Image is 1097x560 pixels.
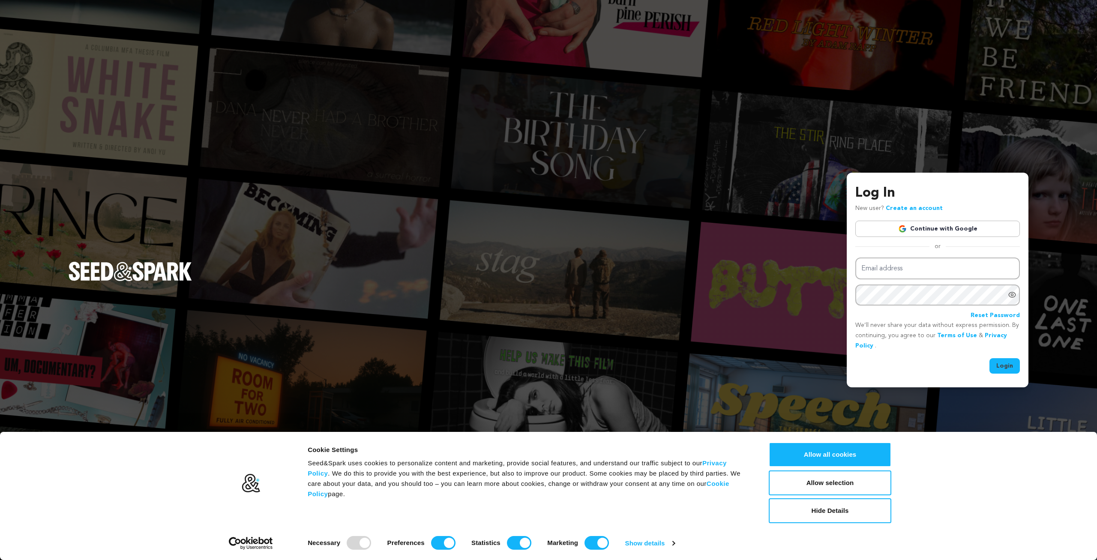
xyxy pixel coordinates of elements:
strong: Marketing [547,539,578,546]
h3: Log In [855,183,1020,204]
input: Email address [855,258,1020,279]
a: Show password as plain text. Warning: this will display your password on the screen. [1008,290,1016,299]
div: Cookie Settings [308,445,749,455]
strong: Necessary [308,539,340,546]
button: Allow selection [769,470,891,495]
a: Seed&Spark Homepage [69,262,192,298]
p: We’ll never share your data without express permission. By continuing, you agree to our & . [855,320,1020,351]
div: Seed&Spark uses cookies to personalize content and marketing, provide social features, and unders... [308,458,749,499]
a: Show details [625,537,675,550]
a: Continue with Google [855,221,1020,237]
img: Seed&Spark Logo [69,262,192,281]
img: logo [241,473,261,493]
strong: Statistics [471,539,501,546]
button: Allow all cookies [769,442,891,467]
a: Terms of Use [937,332,977,338]
p: New user? [855,204,943,214]
button: Hide Details [769,498,891,523]
span: or [929,242,946,251]
a: Usercentrics Cookiebot - opens in a new window [213,537,288,550]
a: Reset Password [971,311,1020,321]
img: Google logo [898,225,907,233]
a: Privacy Policy [308,459,727,477]
strong: Preferences [387,539,425,546]
a: Privacy Policy [855,332,1007,349]
button: Login [989,358,1020,374]
a: Create an account [886,205,943,211]
legend: Consent Selection [307,533,308,533]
